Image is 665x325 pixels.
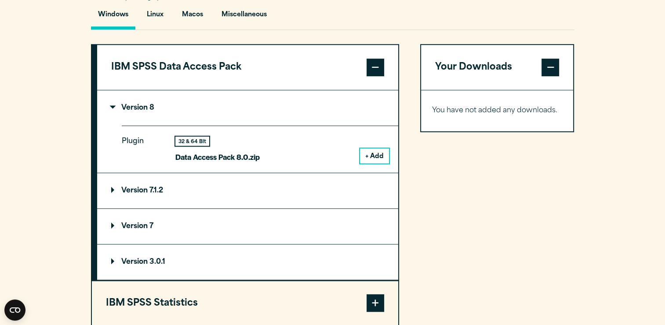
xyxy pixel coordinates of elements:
[432,104,563,117] p: You have not added any downloads.
[4,299,25,321] button: Open CMP widget
[97,45,398,90] button: IBM SPSS Data Access Pack
[91,4,135,30] button: Windows
[214,4,274,30] button: Miscellaneous
[360,148,389,163] button: + Add
[175,4,210,30] button: Macos
[122,135,161,156] p: Plugin
[111,104,154,111] p: Version 8
[97,244,398,280] summary: Version 3.0.1
[175,151,260,163] p: Data Access Pack 8.0.zip
[140,4,171,30] button: Linux
[421,45,574,90] button: Your Downloads
[111,223,153,230] p: Version 7
[111,187,163,194] p: Version 7.1.2
[111,259,165,266] p: Version 3.0.1
[97,209,398,244] summary: Version 7
[175,137,209,146] div: 32 & 64 Bit
[97,90,398,126] summary: Version 8
[97,90,398,280] div: IBM SPSS Data Access Pack
[97,173,398,208] summary: Version 7.1.2
[421,90,574,131] div: Your Downloads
